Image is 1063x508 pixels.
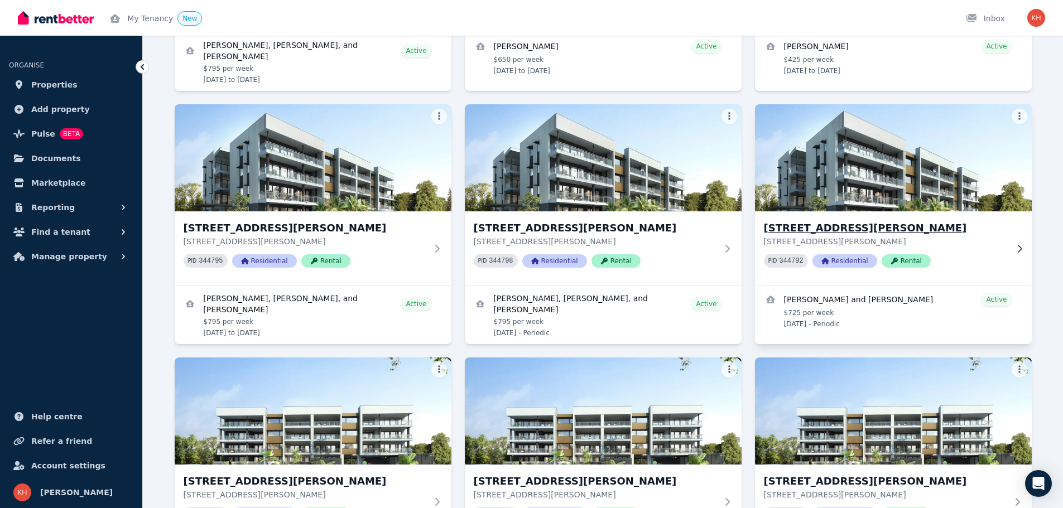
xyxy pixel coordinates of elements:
[9,196,133,219] button: Reporting
[301,254,350,268] span: Rental
[9,430,133,452] a: Refer a friend
[175,286,451,344] a: View details for Yuri Gagarin, Don Almonte, and Rolly Cuarto
[966,13,1005,24] div: Inbox
[9,454,133,477] a: Account settings
[31,176,85,190] span: Marketplace
[764,489,1007,500] p: [STREET_ADDRESS][PERSON_NAME]
[182,14,197,22] span: New
[9,147,133,170] a: Documents
[465,286,742,344] a: View details for Mafi Giolagon-Pascual, Diane Arevalo, and Ronadette Pineda
[18,9,94,26] img: RentBetter
[188,258,197,264] small: PID
[474,473,717,489] h3: [STREET_ADDRESS][PERSON_NAME]
[184,220,427,236] h3: [STREET_ADDRESS][PERSON_NAME]
[764,220,1007,236] h3: [STREET_ADDRESS][PERSON_NAME]
[31,434,92,448] span: Refer a friend
[474,220,717,236] h3: [STREET_ADDRESS][PERSON_NAME]
[465,357,742,465] img: 11/26 Arthur Street, Coffs Harbour
[9,405,133,428] a: Help centre
[431,109,447,124] button: More options
[1012,109,1027,124] button: More options
[9,221,133,243] button: Find a tenant
[768,258,777,264] small: PID
[764,473,1007,489] h3: [STREET_ADDRESS][PERSON_NAME]
[31,250,107,263] span: Manage property
[465,33,742,82] a: View details for Dominique Batenga
[175,33,451,91] a: View details for Joan Marie Abordo, Raquel Carandang, and Mary France Sinogbuhan
[31,225,90,239] span: Find a tenant
[175,357,451,465] img: 10/26 Arthur Street, Coffs Harbour
[232,254,297,268] span: Residential
[474,236,717,247] p: [STREET_ADDRESS][PERSON_NAME]
[478,258,487,264] small: PID
[465,104,742,286] a: 8/26 Arthur Street, Coffs Harbour[STREET_ADDRESS][PERSON_NAME][STREET_ADDRESS][PERSON_NAME]PID 34...
[13,483,31,501] img: Karen Hickey
[31,127,55,141] span: Pulse
[9,61,44,69] span: ORGANISE
[1025,470,1052,497] div: Open Intercom Messenger
[779,257,803,265] code: 344792
[31,103,90,116] span: Add property
[1012,362,1027,378] button: More options
[465,104,742,211] img: 8/26 Arthur Street, Coffs Harbour
[60,128,83,139] span: BETA
[591,254,641,268] span: Rental
[9,245,133,268] button: Manage property
[184,236,427,247] p: [STREET_ADDRESS][PERSON_NAME]
[1027,9,1045,27] img: Karen Hickey
[31,152,81,165] span: Documents
[184,473,427,489] h3: [STREET_ADDRESS][PERSON_NAME]
[474,489,717,500] p: [STREET_ADDRESS][PERSON_NAME]
[9,74,133,96] a: Properties
[40,486,113,499] span: [PERSON_NAME]
[755,357,1032,465] img: 12/26 Arthur Street, Coffs Harbour
[175,104,451,211] img: 7/26 Arthur Street, Coffs Harbour
[764,236,1007,247] p: [STREET_ADDRESS][PERSON_NAME]
[489,257,513,265] code: 344798
[9,123,133,145] a: PulseBETA
[184,489,427,500] p: [STREET_ADDRESS][PERSON_NAME]
[522,254,587,268] span: Residential
[175,104,451,286] a: 7/26 Arthur Street, Coffs Harbour[STREET_ADDRESS][PERSON_NAME][STREET_ADDRESS][PERSON_NAME]PID 34...
[755,104,1032,286] a: 9/26 Arthur Street, Coffs Harbour[STREET_ADDRESS][PERSON_NAME][STREET_ADDRESS][PERSON_NAME]PID 34...
[755,286,1032,335] a: View details for Steven Kilner and Darian Galloway
[31,410,83,423] span: Help centre
[748,101,1038,214] img: 9/26 Arthur Street, Coffs Harbour
[722,109,737,124] button: More options
[31,201,75,214] span: Reporting
[9,172,133,194] a: Marketplace
[31,78,78,91] span: Properties
[882,254,931,268] span: Rental
[199,257,223,265] code: 344795
[9,98,133,120] a: Add property
[31,459,105,472] span: Account settings
[755,33,1032,82] a: View details for Joy Lee
[722,362,737,378] button: More options
[812,254,877,268] span: Residential
[431,362,447,378] button: More options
